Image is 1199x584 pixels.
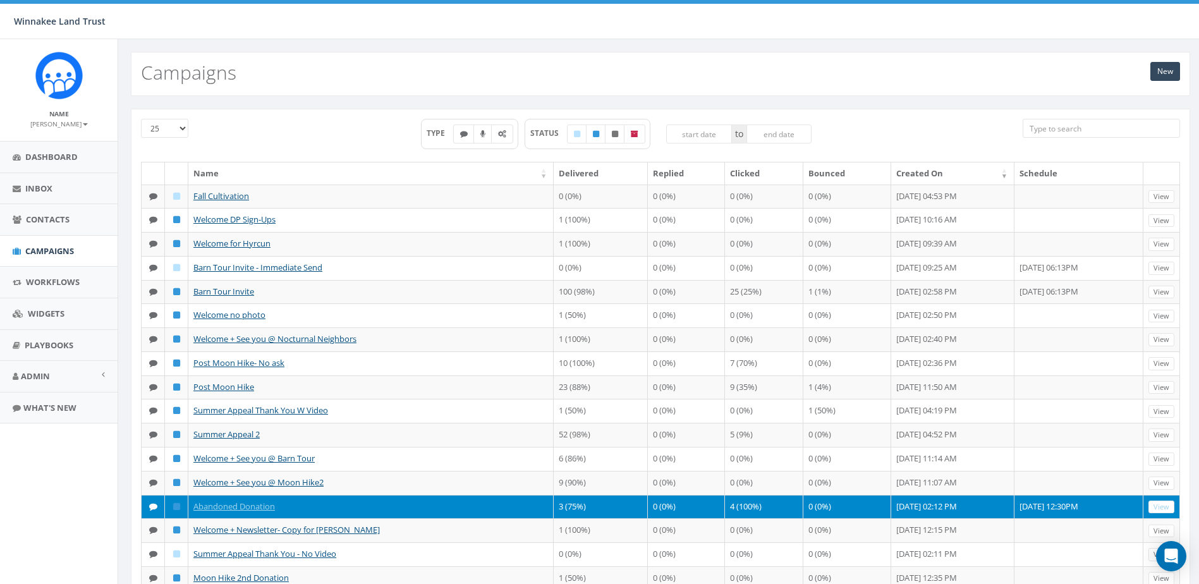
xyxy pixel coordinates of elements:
i: Published [173,288,180,296]
a: View [1148,357,1174,370]
i: Automated Message [498,130,506,138]
td: 0 (0%) [803,423,891,447]
span: TYPE [427,128,454,138]
td: 0 (0%) [803,185,891,209]
td: 1 (100%) [554,232,647,256]
td: [DATE] 06:13PM [1014,280,1143,304]
td: 0 (0%) [725,327,803,351]
i: Published [173,502,180,511]
a: View [1148,501,1174,514]
td: 0 (0%) [648,280,725,304]
td: [DATE] 12:15 PM [891,518,1014,542]
td: [DATE] 02:58 PM [891,280,1014,304]
a: View [1148,310,1174,323]
td: 0 (0%) [648,423,725,447]
td: 0 (0%) [803,471,891,495]
td: 0 (0%) [725,185,803,209]
td: 0 (0%) [803,303,891,327]
td: 9 (90%) [554,471,647,495]
a: View [1148,214,1174,228]
td: 0 (0%) [725,518,803,542]
th: Clicked [725,162,803,185]
td: 0 (0%) [803,518,891,542]
td: 1 (50%) [554,399,647,423]
a: View [1148,381,1174,394]
i: Published [593,130,599,138]
a: Welcome + See you @ Barn Tour [193,453,315,464]
th: Schedule [1014,162,1143,185]
i: Published [173,240,180,248]
i: Published [173,335,180,343]
td: 3 (75%) [554,495,647,519]
td: 9 (35%) [725,375,803,399]
td: 0 (0%) [803,351,891,375]
td: [DATE] 02:50 PM [891,303,1014,327]
td: 0 (0%) [648,518,725,542]
i: Text SMS [149,550,157,558]
td: [DATE] 09:25 AM [891,256,1014,280]
td: 5 (9%) [725,423,803,447]
label: Published [586,125,606,143]
i: Unpublished [612,130,618,138]
i: Text SMS [149,406,157,415]
i: Published [173,526,180,534]
td: 0 (0%) [648,542,725,566]
a: View [1148,429,1174,442]
span: Playbooks [25,339,73,351]
td: 25 (25%) [725,280,803,304]
td: 0 (0%) [803,327,891,351]
a: Post Moon Hike- No ask [193,357,284,368]
label: Automated Message [491,125,513,143]
i: Text SMS [149,335,157,343]
span: Campaigns [25,245,74,257]
label: Archived [624,125,645,143]
th: Created On: activate to sort column ascending [891,162,1014,185]
td: 0 (0%) [648,232,725,256]
a: Post Moon Hike [193,381,254,392]
i: Draft [173,264,180,272]
td: 0 (0%) [803,447,891,471]
i: Draft [574,130,580,138]
td: 0 (0%) [648,399,725,423]
a: Summer Appeal 2 [193,429,260,440]
td: 0 (0%) [554,256,647,280]
a: Welcome no photo [193,309,265,320]
a: View [1148,405,1174,418]
td: 0 (0%) [648,208,725,232]
i: Text SMS [149,454,157,463]
a: Welcome + See you @ Nocturnal Neighbors [193,333,356,344]
td: 0 (0%) [803,542,891,566]
td: 1 (4%) [803,375,891,399]
td: 0 (0%) [803,256,891,280]
td: [DATE] 12:30PM [1014,495,1143,519]
i: Text SMS [149,478,157,487]
th: Delivered [554,162,647,185]
a: Abandoned Donation [193,501,275,512]
span: to [732,125,746,143]
span: What's New [23,402,76,413]
span: STATUS [530,128,568,138]
td: 0 (0%) [648,185,725,209]
i: Text SMS [149,502,157,511]
a: Moon Hike 2nd Donation [193,572,289,583]
i: Text SMS [149,359,157,367]
i: Text SMS [460,130,468,138]
a: View [1148,333,1174,346]
a: View [1148,453,1174,466]
a: View [1148,238,1174,251]
td: [DATE] 02:40 PM [891,327,1014,351]
span: Inbox [25,183,52,194]
td: 1 (100%) [554,208,647,232]
td: 0 (0%) [648,375,725,399]
a: Welcome for Hyrcun [193,238,271,249]
td: 7 (70%) [725,351,803,375]
a: Summer Appeal Thank You - No Video [193,548,336,559]
a: Barn Tour Invite [193,286,254,297]
label: Unpublished [605,125,625,143]
td: 1 (1%) [803,280,891,304]
td: 0 (0%) [803,208,891,232]
td: [DATE] 02:12 PM [891,495,1014,519]
i: Text SMS [149,288,157,296]
td: [DATE] 10:16 AM [891,208,1014,232]
a: View [1148,548,1174,561]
